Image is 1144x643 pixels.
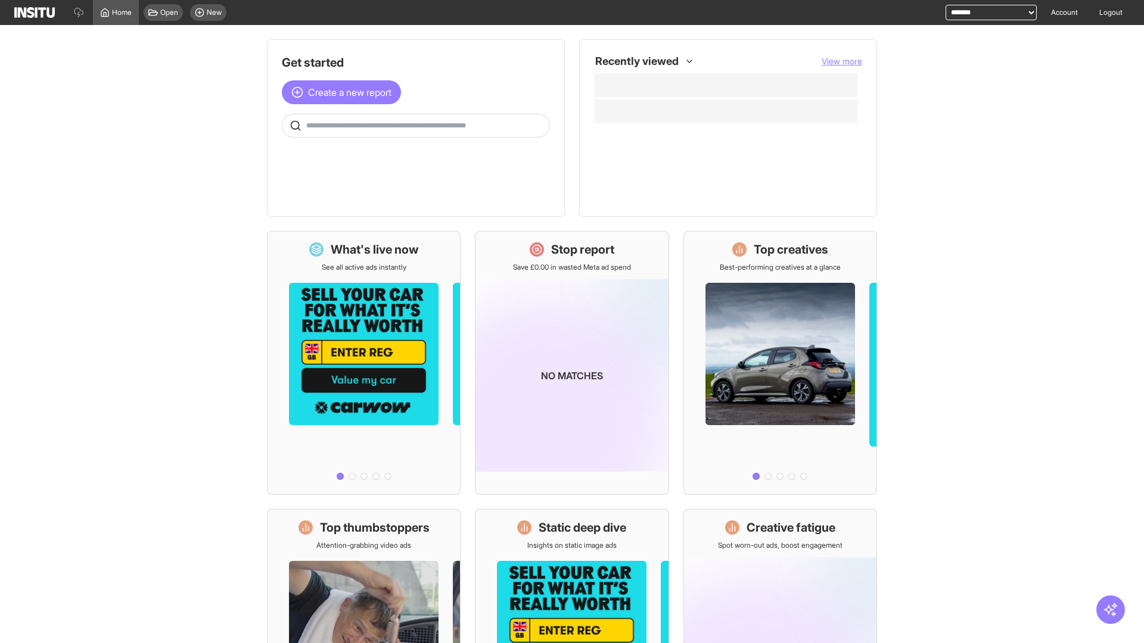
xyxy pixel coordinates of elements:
p: Save £0.00 in wasted Meta ad spend [513,263,631,272]
img: Logo [14,7,55,18]
a: Top creativesBest-performing creatives at a glance [683,231,877,495]
p: Attention-grabbing video ads [316,541,411,550]
p: No matches [541,369,603,383]
h1: Get started [282,54,550,71]
h1: Top thumbstoppers [320,519,430,536]
span: Create a new report [308,85,391,99]
h1: Static deep dive [539,519,626,536]
h1: Stop report [551,241,614,258]
img: coming-soon-gradient_kfitwp.png [475,279,668,472]
p: Insights on static image ads [527,541,617,550]
span: Home [112,8,132,17]
h1: Top creatives [754,241,828,258]
a: Stop reportSave £0.00 in wasted Meta ad spendNo matches [475,231,669,495]
a: What's live nowSee all active ads instantly [267,231,461,495]
span: View more [822,56,862,66]
span: Open [160,8,178,17]
p: See all active ads instantly [322,263,406,272]
button: Create a new report [282,80,401,104]
h1: What's live now [331,241,419,258]
p: Best-performing creatives at a glance [720,263,841,272]
span: New [207,8,222,17]
button: View more [822,55,862,67]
